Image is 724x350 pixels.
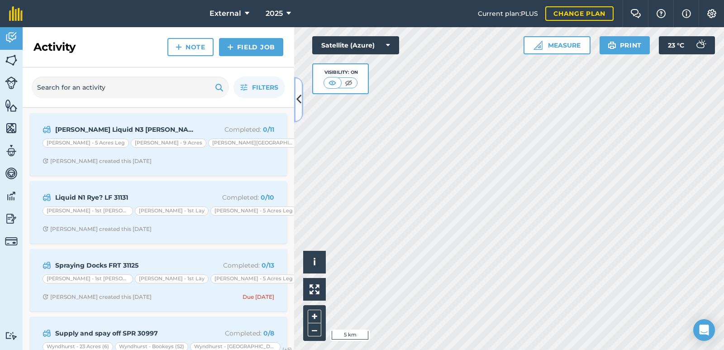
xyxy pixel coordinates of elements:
[691,36,710,54] img: svg+xml;base64,PD94bWwgdmVyc2lvbj0iMS4wIiBlbmNvZGluZz0idXRmLTgiPz4KPCEtLSBHZW5lcmF0b3I6IEFkb2JlIE...
[303,251,326,273] button: i
[43,294,48,300] img: Clock with arrow pointing clockwise
[43,139,129,148] div: [PERSON_NAME] - 5 Acres Leg
[5,77,18,89] img: svg+xml;base64,PD94bWwgdmVyc2lvbj0iMS4wIiBlbmNvZGluZz0idXRmLTgiPz4KPCEtLSBHZW5lcmF0b3I6IEFkb2JlIE...
[5,53,18,67] img: svg+xml;base64,PHN2ZyB4bWxucz0iaHR0cDovL3d3dy53My5vcmcvMjAwMC9zdmciIHdpZHRoPSI1NiIgaGVpZ2h0PSI2MC...
[693,319,715,341] div: Open Intercom Messenger
[478,9,538,19] span: Current plan : PLUS
[210,274,297,283] div: [PERSON_NAME] - 5 Acres Leg
[233,77,285,98] button: Filters
[266,8,283,19] span: 2025
[706,9,717,18] img: A cog icon
[43,206,133,216] div: [PERSON_NAME] - 1st [PERSON_NAME]
[210,8,241,19] span: External
[533,41,543,50] img: Ruler icon
[202,328,274,338] p: Completed :
[32,77,229,98] input: Search for an activity
[9,6,23,21] img: fieldmargin Logo
[202,125,274,134] p: Completed :
[43,158,152,165] div: [PERSON_NAME] created this [DATE]
[659,36,715,54] button: 23 °C
[35,187,281,238] a: Liquid N1 Rye? LF 31131Completed: 0/10[PERSON_NAME] - 1st [PERSON_NAME][PERSON_NAME] - 1st Lay[PE...
[261,193,274,201] strong: 0 / 10
[176,42,182,53] img: svg+xml;base64,PHN2ZyB4bWxucz0iaHR0cDovL3d3dy53My5vcmcvMjAwMC9zdmciIHdpZHRoPSIxNCIgaGVpZ2h0PSIyNC...
[252,82,278,92] span: Filters
[263,125,274,134] strong: 0 / 11
[327,78,338,87] img: svg+xml;base64,PHN2ZyB4bWxucz0iaHR0cDovL3d3dy53My5vcmcvMjAwMC9zdmciIHdpZHRoPSI1MCIgaGVpZ2h0PSI0MC...
[5,99,18,112] img: svg+xml;base64,PHN2ZyB4bWxucz0iaHR0cDovL3d3dy53My5vcmcvMjAwMC9zdmciIHdpZHRoPSI1NiIgaGVpZ2h0PSI2MC...
[167,38,214,56] a: Note
[5,167,18,180] img: svg+xml;base64,PD94bWwgdmVyc2lvbj0iMS4wIiBlbmNvZGluZz0idXRmLTgiPz4KPCEtLSBHZW5lcmF0b3I6IEFkb2JlIE...
[43,293,152,301] div: [PERSON_NAME] created this [DATE]
[524,36,591,54] button: Measure
[308,323,321,336] button: –
[219,38,283,56] a: Field Job
[343,78,354,87] img: svg+xml;base64,PHN2ZyB4bWxucz0iaHR0cDovL3d3dy53My5vcmcvMjAwMC9zdmciIHdpZHRoPSI1MCIgaGVpZ2h0PSI0MC...
[43,274,133,283] div: [PERSON_NAME] - 1st [PERSON_NAME]
[608,40,616,51] img: svg+xml;base64,PHN2ZyB4bWxucz0iaHR0cDovL3d3dy53My5vcmcvMjAwMC9zdmciIHdpZHRoPSIxOSIgaGVpZ2h0PSIyNC...
[262,261,274,269] strong: 0 / 13
[630,9,641,18] img: Two speech bubbles overlapping with the left bubble in the forefront
[227,42,233,53] img: svg+xml;base64,PHN2ZyB4bWxucz0iaHR0cDovL3d3dy53My5vcmcvMjAwMC9zdmciIHdpZHRoPSIxNCIgaGVpZ2h0PSIyNC...
[5,121,18,135] img: svg+xml;base64,PHN2ZyB4bWxucz0iaHR0cDovL3d3dy53My5vcmcvMjAwMC9zdmciIHdpZHRoPSI1NiIgaGVpZ2h0PSI2MC...
[308,310,321,323] button: +
[243,293,274,301] div: Due [DATE]
[43,158,48,164] img: Clock with arrow pointing clockwise
[5,31,18,44] img: svg+xml;base64,PD94bWwgdmVyc2lvbj0iMS4wIiBlbmNvZGluZz0idXRmLTgiPz4KPCEtLSBHZW5lcmF0b3I6IEFkb2JlIE...
[5,212,18,225] img: svg+xml;base64,PD94bWwgdmVyc2lvbj0iMS4wIiBlbmNvZGluZz0idXRmLTgiPz4KPCEtLSBHZW5lcmF0b3I6IEFkb2JlIE...
[43,260,51,271] img: svg+xml;base64,PD94bWwgdmVyc2lvbj0iMS4wIiBlbmNvZGluZz0idXRmLTgiPz4KPCEtLSBHZW5lcmF0b3I6IEFkb2JlIE...
[43,225,152,233] div: [PERSON_NAME] created this [DATE]
[43,124,51,135] img: svg+xml;base64,PD94bWwgdmVyc2lvbj0iMS4wIiBlbmNvZGluZz0idXRmLTgiPz4KPCEtLSBHZW5lcmF0b3I6IEFkb2JlIE...
[263,329,274,337] strong: 0 / 8
[131,139,206,148] div: [PERSON_NAME] - 9 Acres
[324,69,358,76] div: Visibility: On
[5,144,18,158] img: svg+xml;base64,PD94bWwgdmVyc2lvbj0iMS4wIiBlbmNvZGluZz0idXRmLTgiPz4KPCEtLSBHZW5lcmF0b3I6IEFkb2JlIE...
[5,189,18,203] img: svg+xml;base64,PD94bWwgdmVyc2lvbj0iMS4wIiBlbmNvZGluZz0idXRmLTgiPz4KPCEtLSBHZW5lcmF0b3I6IEFkb2JlIE...
[215,82,224,93] img: svg+xml;base64,PHN2ZyB4bWxucz0iaHR0cDovL3d3dy53My5vcmcvMjAwMC9zdmciIHdpZHRoPSIxOSIgaGVpZ2h0PSIyNC...
[55,192,199,202] strong: Liquid N1 Rye? LF 31131
[210,206,297,216] div: [PERSON_NAME] - 5 Acres Leg
[208,139,299,148] div: [PERSON_NAME][GEOGRAPHIC_DATA] 2
[545,6,614,21] a: Change plan
[656,9,667,18] img: A question mark icon
[35,119,281,170] a: [PERSON_NAME] Liquid N3 [PERSON_NAME] 31185Completed: 0/11[PERSON_NAME] - 5 Acres Leg[PERSON_NAME...
[55,125,199,134] strong: [PERSON_NAME] Liquid N3 [PERSON_NAME] 31185
[43,328,51,339] img: svg+xml;base64,PD94bWwgdmVyc2lvbj0iMS4wIiBlbmNvZGluZz0idXRmLTgiPz4KPCEtLSBHZW5lcmF0b3I6IEFkb2JlIE...
[202,192,274,202] p: Completed :
[5,235,18,248] img: svg+xml;base64,PD94bWwgdmVyc2lvbj0iMS4wIiBlbmNvZGluZz0idXRmLTgiPz4KPCEtLSBHZW5lcmF0b3I6IEFkb2JlIE...
[43,226,48,232] img: Clock with arrow pointing clockwise
[135,274,209,283] div: [PERSON_NAME] - 1st Lay
[310,284,319,294] img: Four arrows, one pointing top left, one top right, one bottom right and the last bottom left
[600,36,650,54] button: Print
[55,260,199,270] strong: Spraying Docks FRT 31125
[313,256,316,268] span: i
[35,254,281,306] a: Spraying Docks FRT 31125Completed: 0/13[PERSON_NAME] - 1st [PERSON_NAME][PERSON_NAME] - 1st Lay[P...
[33,40,76,54] h2: Activity
[312,36,399,54] button: Satellite (Azure)
[202,260,274,270] p: Completed :
[43,192,51,203] img: svg+xml;base64,PD94bWwgdmVyc2lvbj0iMS4wIiBlbmNvZGluZz0idXRmLTgiPz4KPCEtLSBHZW5lcmF0b3I6IEFkb2JlIE...
[668,36,684,54] span: 23 ° C
[5,331,18,340] img: svg+xml;base64,PD94bWwgdmVyc2lvbj0iMS4wIiBlbmNvZGluZz0idXRmLTgiPz4KPCEtLSBHZW5lcmF0b3I6IEFkb2JlIE...
[135,206,209,216] div: [PERSON_NAME] - 1st Lay
[682,8,691,19] img: svg+xml;base64,PHN2ZyB4bWxucz0iaHR0cDovL3d3dy53My5vcmcvMjAwMC9zdmciIHdpZHRoPSIxNyIgaGVpZ2h0PSIxNy...
[55,328,199,338] strong: Supply and spay off SPR 30997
